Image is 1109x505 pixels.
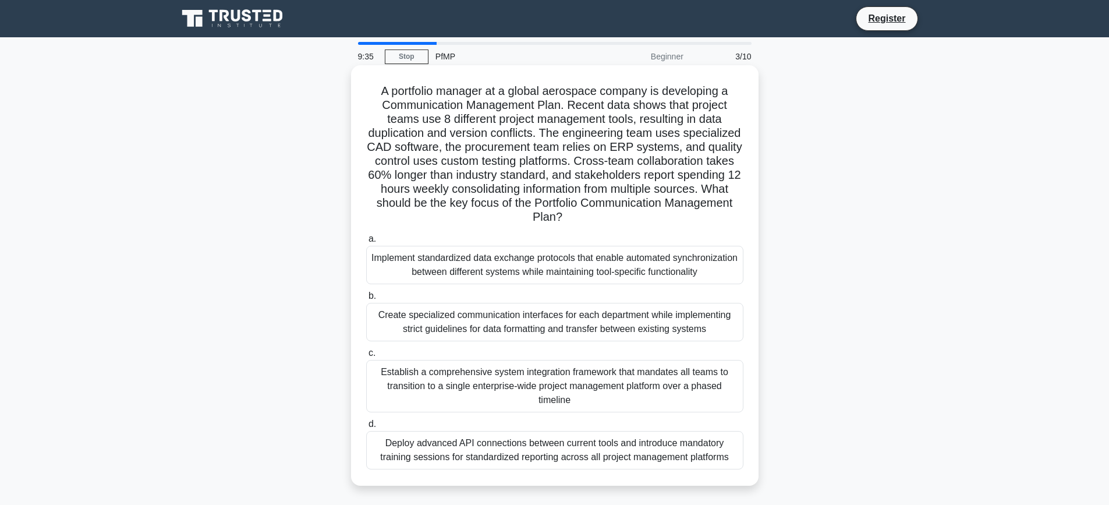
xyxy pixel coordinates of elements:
[366,303,743,341] div: Create specialized communication interfaces for each department while implementing strict guideli...
[369,419,376,429] span: d.
[366,360,743,412] div: Establish a comprehensive system integration framework that mandates all teams to transition to a...
[385,50,428,64] a: Stop
[428,45,589,68] div: PfMP
[690,45,759,68] div: 3/10
[861,11,912,26] a: Register
[589,45,690,68] div: Beginner
[365,84,745,225] h5: A portfolio manager at a global aerospace company is developing a Communication Management Plan. ...
[351,45,385,68] div: 9:35
[369,291,376,301] span: b.
[366,431,743,469] div: Deploy advanced API connections between current tools and introduce mandatory training sessions f...
[366,246,743,284] div: Implement standardized data exchange protocols that enable automated synchronization between diff...
[369,348,375,358] span: c.
[369,234,376,243] span: a.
